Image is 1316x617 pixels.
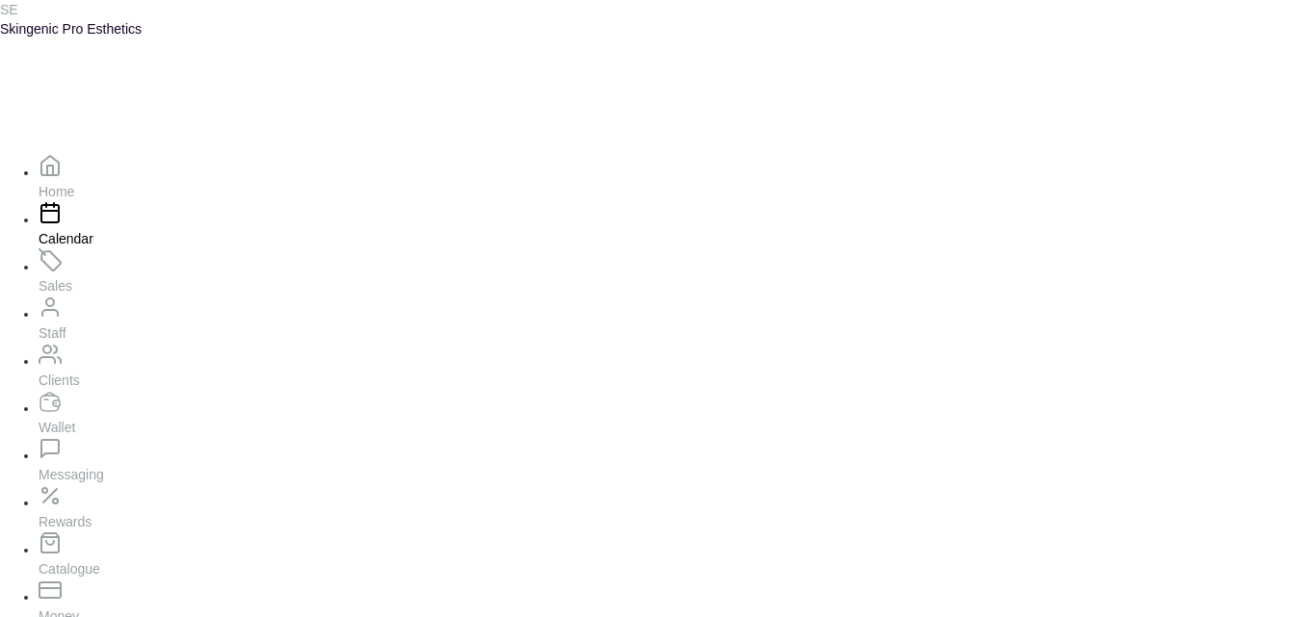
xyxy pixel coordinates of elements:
a: Clients [39,353,289,390]
a: Wallet [39,400,289,437]
p: Catalogue [39,559,289,578]
p: Messaging [39,465,289,484]
a: Catalogue [39,542,289,578]
a: Sales [39,259,289,296]
a: Home [39,165,289,201]
a: Calendar [39,212,289,248]
p: Calendar [39,229,289,248]
a: Messaging [39,448,289,484]
p: Home [39,182,289,201]
a: Staff [39,306,289,343]
p: Sales [39,276,289,296]
a: Rewards [39,495,289,531]
p: Staff [39,323,289,343]
p: Clients [39,371,289,390]
p: Wallet [39,418,289,437]
p: Rewards [39,512,289,531]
